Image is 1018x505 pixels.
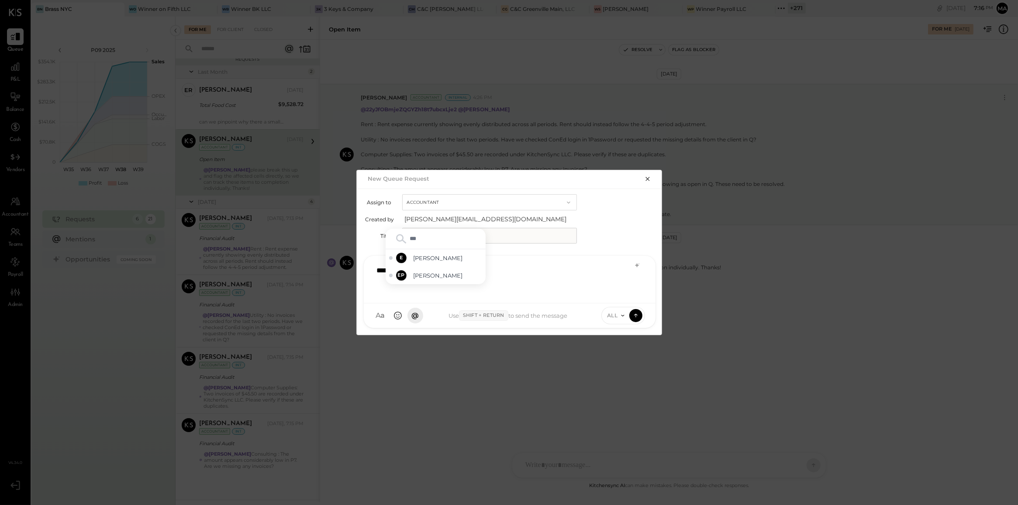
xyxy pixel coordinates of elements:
label: Title [366,233,392,239]
label: Created by [366,216,394,223]
div: Select Erika Perez - Offline [386,267,486,284]
span: ALL [607,312,618,319]
span: [PERSON_NAME] [414,254,482,262]
h2: New Queue Request [368,175,430,182]
span: Shift + Return [459,310,508,321]
div: Select eric - Offline [386,249,486,267]
button: @ [407,308,423,323]
button: Accountant [402,194,577,210]
span: @ [411,311,419,320]
label: Assign to [366,199,392,206]
span: a [381,311,385,320]
span: E [400,254,403,261]
span: EP [398,272,405,279]
span: [PERSON_NAME][EMAIL_ADDRESS][DOMAIN_NAME] [405,215,580,223]
button: Aa [373,308,388,323]
span: [PERSON_NAME] [414,271,482,280]
div: Use to send the message [423,310,593,321]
